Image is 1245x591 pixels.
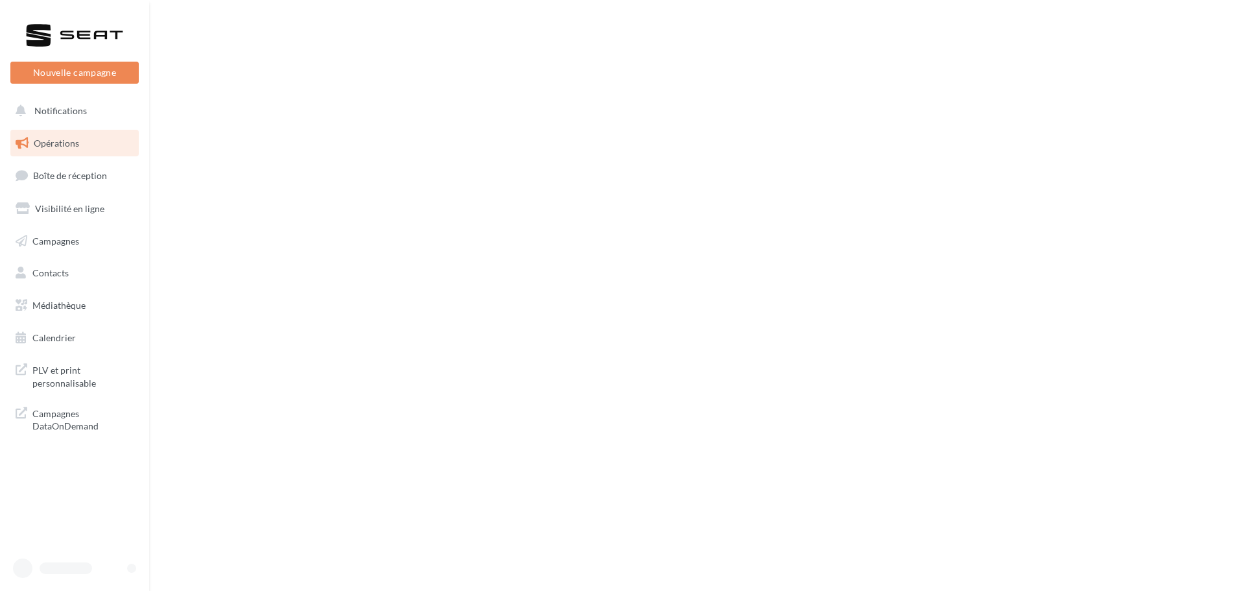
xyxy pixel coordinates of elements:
a: Contacts [8,259,141,287]
span: Notifications [34,105,87,116]
a: Opérations [8,130,141,157]
span: Médiathèque [32,300,86,311]
span: Contacts [32,267,69,278]
button: Notifications [8,97,136,125]
a: PLV et print personnalisable [8,356,141,394]
span: Campagnes DataOnDemand [32,405,134,433]
span: Visibilité en ligne [35,203,104,214]
span: Campagnes [32,235,79,246]
span: Opérations [34,138,79,149]
a: Visibilité en ligne [8,195,141,223]
span: PLV et print personnalisable [32,361,134,389]
a: Calendrier [8,324,141,352]
a: Campagnes [8,228,141,255]
a: Boîte de réception [8,162,141,189]
span: Calendrier [32,332,76,343]
span: Boîte de réception [33,170,107,181]
a: Campagnes DataOnDemand [8,400,141,438]
a: Médiathèque [8,292,141,319]
button: Nouvelle campagne [10,62,139,84]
